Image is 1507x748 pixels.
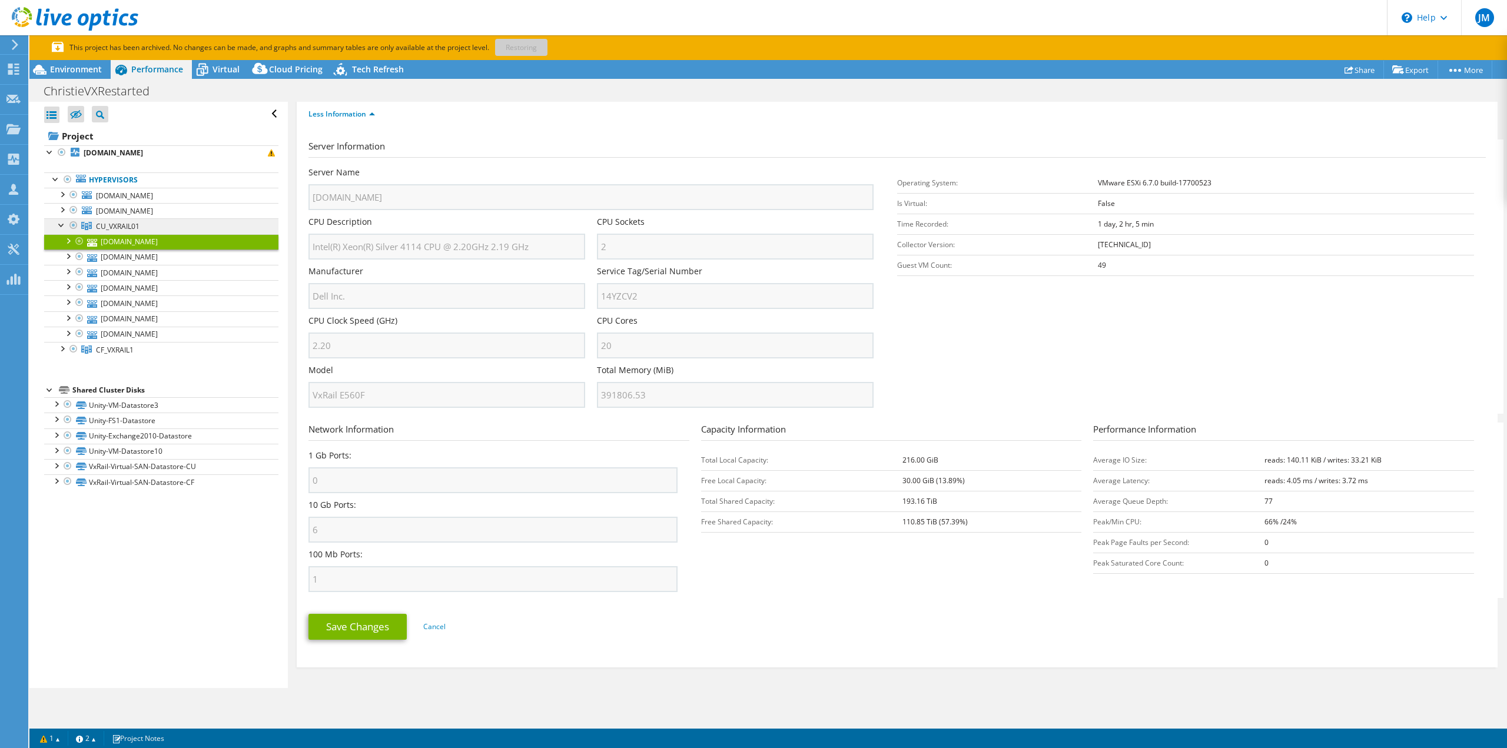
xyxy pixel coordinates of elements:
span: [DOMAIN_NAME] [96,206,153,216]
a: [DOMAIN_NAME] [44,295,278,311]
label: 1 Gb Ports: [308,450,351,461]
h3: Performance Information [1093,423,1474,441]
a: Unity-VM-Datastore10 [44,444,278,459]
span: Virtual [213,64,240,75]
b: 0 [1264,558,1269,568]
b: 49 [1098,260,1106,270]
span: JM [1475,8,1494,27]
b: 0 [1264,537,1269,547]
td: Average IO Size: [1093,450,1264,470]
label: 10 Gb Ports: [308,499,356,511]
label: CPU Cores [597,315,638,327]
td: Average Queue Depth: [1093,491,1264,511]
label: 100 Mb Ports: [308,548,363,560]
b: [TECHNICAL_ID] [1098,240,1151,250]
td: Guest VM Count: [897,255,1098,275]
b: 1 day, 2 hr, 5 min [1098,219,1154,229]
a: Save Changes [308,614,407,640]
td: Free Shared Capacity: [701,511,902,532]
a: Hypervisors [44,172,278,188]
a: VxRail-Virtual-SAN-Datastore-CF [44,474,278,490]
span: Tech Refresh [352,64,404,75]
h3: Capacity Information [701,423,1082,441]
label: Manufacturer [308,265,363,277]
b: reads: 4.05 ms / writes: 3.72 ms [1264,476,1368,486]
span: Performance [131,64,183,75]
label: CPU Sockets [597,216,645,228]
label: Service Tag/Serial Number [597,265,702,277]
p: This project has been archived. No changes can be made, and graphs and summary tables are only av... [52,41,629,54]
a: [DOMAIN_NAME] [44,311,278,327]
td: Peak Page Faults per Second: [1093,532,1264,553]
label: Total Memory (MiB) [597,364,673,376]
td: Peak Saturated Core Count: [1093,553,1264,573]
b: 30.00 GiB (13.89%) [902,476,965,486]
b: VMware ESXi 6.7.0 build-17700523 [1098,178,1211,188]
a: [DOMAIN_NAME] [44,145,278,161]
a: Unity-Exchange2010-Datastore [44,428,278,444]
td: Time Recorded: [897,214,1098,234]
td: Peak/Min CPU: [1093,511,1264,532]
label: CPU Description [308,216,372,228]
td: Is Virtual: [897,193,1098,214]
a: 2 [68,731,104,746]
a: [DOMAIN_NAME] [44,327,278,342]
span: CF_VXRAIL1 [96,345,134,355]
a: More [1438,61,1492,79]
b: 77 [1264,496,1273,506]
a: [DOMAIN_NAME] [44,250,278,265]
b: reads: 140.11 KiB / writes: 33.21 KiB [1264,455,1382,465]
a: CU_VXRAIL01 [44,218,278,234]
h3: Network Information [308,423,689,441]
td: Average Latency: [1093,470,1264,491]
a: CF_VXRAIL1 [44,342,278,357]
a: VxRail-Virtual-SAN-Datastore-CU [44,459,278,474]
b: 193.16 TiB [902,496,937,506]
a: 1 [32,731,68,746]
a: [DOMAIN_NAME] [44,265,278,280]
label: Model [308,364,333,376]
a: [DOMAIN_NAME] [44,280,278,295]
label: CPU Clock Speed (GHz) [308,315,397,327]
a: Less Information [308,109,375,119]
a: [DOMAIN_NAME] [44,188,278,203]
div: Shared Cluster Disks [72,383,278,397]
span: CU_VXRAIL01 [96,221,140,231]
td: Total Local Capacity: [701,450,902,470]
a: Unity-FS1-Datastore [44,413,278,428]
b: 66% /24% [1264,517,1297,527]
span: [DOMAIN_NAME] [96,191,153,201]
h1: ChristieVXRestarted [38,85,168,98]
a: Share [1336,61,1384,79]
a: Project [44,127,278,145]
b: 216.00 GiB [902,455,938,465]
label: Server Name [308,167,360,178]
td: Collector Version: [897,234,1098,255]
b: 110.85 TiB (57.39%) [902,517,968,527]
td: Total Shared Capacity: [701,491,902,511]
a: Project Notes [104,731,172,746]
svg: \n [1402,12,1412,23]
b: False [1098,198,1115,208]
a: [DOMAIN_NAME] [44,203,278,218]
a: [DOMAIN_NAME] [44,234,278,250]
td: Operating System: [897,172,1098,193]
h3: Server Information [308,139,1486,158]
a: Cancel [423,621,446,631]
b: [DOMAIN_NAME] [84,148,143,158]
span: Cloud Pricing [269,64,323,75]
td: Free Local Capacity: [701,470,902,491]
a: Unity-VM-Datastore3 [44,397,278,413]
a: Export [1383,61,1438,79]
span: Environment [50,64,102,75]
